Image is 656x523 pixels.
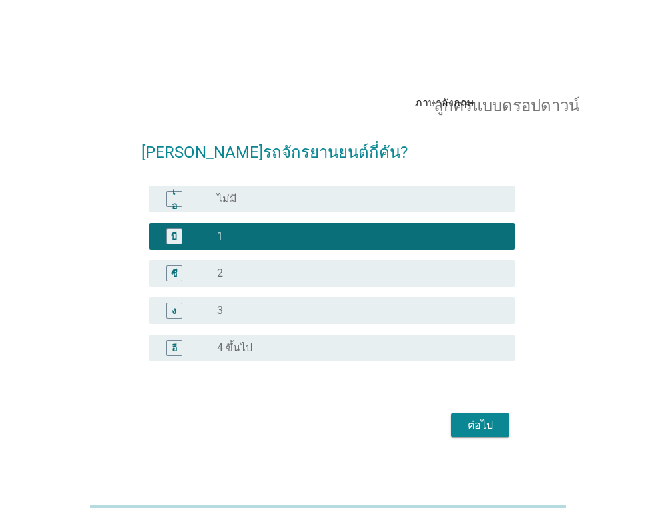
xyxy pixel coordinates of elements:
[217,304,223,317] font: 3
[172,305,176,316] font: ง
[451,413,509,437] button: ต่อไป
[217,230,223,242] font: 1
[141,143,408,162] font: [PERSON_NAME]รถจักรยานยนต์กี่คัน?
[171,231,177,242] font: บี
[434,95,579,111] font: ลูกศรแบบดรอปดาวน์
[468,419,493,431] font: ต่อไป
[415,96,474,109] font: ภาษาอังกฤษ
[172,343,177,353] font: อี
[217,192,237,205] font: ไม่มี
[217,267,223,279] font: 2
[172,186,177,211] font: เอ
[171,268,178,279] font: ซี
[217,341,252,354] font: 4 ขึ้นไป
